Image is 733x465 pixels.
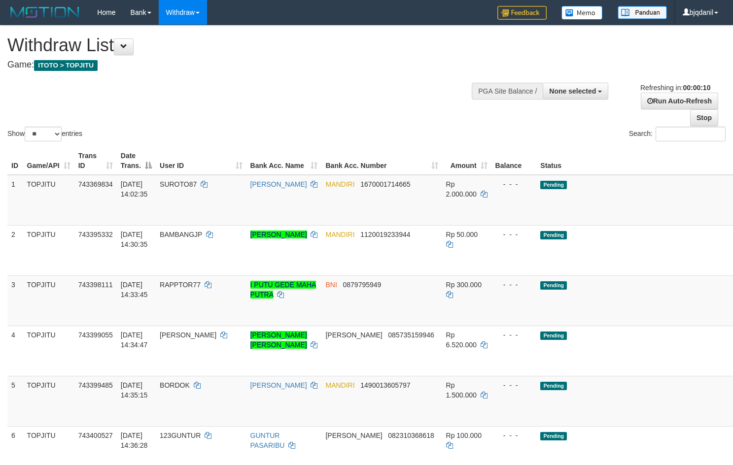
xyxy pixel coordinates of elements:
[78,180,113,188] span: 743369834
[683,84,710,92] strong: 00:00:10
[540,332,567,340] span: Pending
[540,432,567,440] span: Pending
[250,331,307,349] a: [PERSON_NAME] [PERSON_NAME]
[23,225,74,275] td: TOPJITU
[160,231,202,238] span: BAMBANGJP
[540,281,567,290] span: Pending
[497,6,547,20] img: Feedback.jpg
[446,432,482,439] span: Rp 100.000
[7,35,479,55] h1: Withdraw List
[160,281,201,289] span: RAPPTOR77
[7,376,23,426] td: 5
[34,60,98,71] span: ITOTO > TOPJITU
[472,83,543,100] div: PGA Site Balance /
[7,225,23,275] td: 2
[23,275,74,326] td: TOPJITU
[78,231,113,238] span: 743395332
[121,231,148,248] span: [DATE] 14:30:35
[321,147,442,175] th: Bank Acc. Number: activate to sort column ascending
[7,326,23,376] td: 4
[388,432,434,439] span: Copy 082310368618 to clipboard
[618,6,667,19] img: panduan.png
[7,127,82,141] label: Show entries
[446,231,478,238] span: Rp 50.000
[495,380,533,390] div: - - -
[117,147,156,175] th: Date Trans.: activate to sort column descending
[640,84,710,92] span: Refreshing in:
[540,382,567,390] span: Pending
[343,281,382,289] span: Copy 0879795949 to clipboard
[23,326,74,376] td: TOPJITU
[446,281,482,289] span: Rp 300.000
[491,147,537,175] th: Balance
[360,381,410,389] span: Copy 1490013605797 to clipboard
[121,331,148,349] span: [DATE] 14:34:47
[160,180,197,188] span: SUROTO87
[446,381,477,399] span: Rp 1.500.000
[325,180,354,188] span: MANDIRI
[656,127,726,141] input: Search:
[325,281,337,289] span: BNI
[360,231,410,238] span: Copy 1120019233944 to clipboard
[78,331,113,339] span: 743399055
[540,181,567,189] span: Pending
[246,147,322,175] th: Bank Acc. Name: activate to sort column ascending
[121,281,148,299] span: [DATE] 14:33:45
[23,175,74,226] td: TOPJITU
[629,127,726,141] label: Search:
[78,281,113,289] span: 743398111
[495,330,533,340] div: - - -
[160,432,201,439] span: 123GUNTUR
[121,432,148,449] span: [DATE] 14:36:28
[78,432,113,439] span: 743400527
[442,147,491,175] th: Amount: activate to sort column ascending
[7,60,479,70] h4: Game:
[74,147,117,175] th: Trans ID: activate to sort column ascending
[549,87,596,95] span: None selected
[23,147,74,175] th: Game/API: activate to sort column ascending
[250,231,307,238] a: [PERSON_NAME]
[561,6,603,20] img: Button%20Memo.svg
[250,281,316,299] a: I PUTU GEDE MAHA PUTRA
[641,93,718,109] a: Run Auto-Refresh
[360,180,410,188] span: Copy 1670001714665 to clipboard
[121,381,148,399] span: [DATE] 14:35:15
[543,83,608,100] button: None selected
[495,280,533,290] div: - - -
[7,175,23,226] td: 1
[325,231,354,238] span: MANDIRI
[446,331,477,349] span: Rp 6.520.000
[495,230,533,239] div: - - -
[78,381,113,389] span: 743399485
[160,381,190,389] span: BORDOK
[495,179,533,189] div: - - -
[23,376,74,426] td: TOPJITU
[690,109,718,126] a: Stop
[25,127,62,141] select: Showentries
[121,180,148,198] span: [DATE] 14:02:35
[160,331,216,339] span: [PERSON_NAME]
[325,331,382,339] span: [PERSON_NAME]
[388,331,434,339] span: Copy 085735159946 to clipboard
[250,180,307,188] a: [PERSON_NAME]
[156,147,246,175] th: User ID: activate to sort column ascending
[540,231,567,239] span: Pending
[325,381,354,389] span: MANDIRI
[250,381,307,389] a: [PERSON_NAME]
[7,147,23,175] th: ID
[495,431,533,440] div: - - -
[7,275,23,326] td: 3
[7,5,82,20] img: MOTION_logo.png
[325,432,382,439] span: [PERSON_NAME]
[250,432,285,449] a: GUNTUR PASARIBU
[446,180,477,198] span: Rp 2.000.000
